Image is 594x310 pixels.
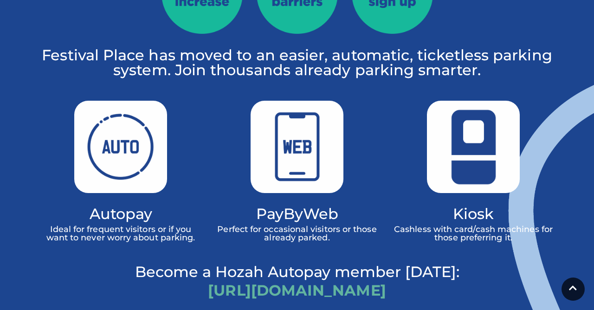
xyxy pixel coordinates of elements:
[39,207,202,220] h4: Autopay
[208,281,386,299] a: [URL][DOMAIN_NAME]
[216,225,378,242] p: Perfect for occasional visitors or those already parked.
[216,207,378,220] h4: PayByWeb
[392,207,555,220] h4: Kiosk
[39,48,555,77] p: Festival Place has moved to an easier, automatic, ticketless parking system. Join thousands alrea...
[39,225,202,242] p: Ideal for frequent visitors or if you want to never worry about parking.
[392,225,555,242] p: Cashless with card/cash machines for those preferring it.
[39,265,555,278] h4: Become a Hozah Autopay member [DATE]:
